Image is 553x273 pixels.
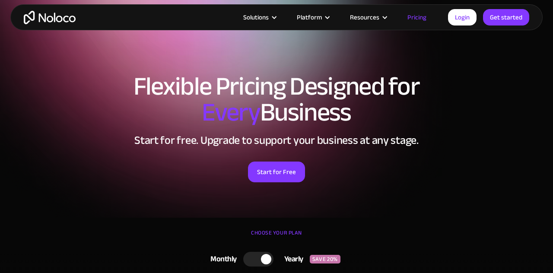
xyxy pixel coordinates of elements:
[350,12,379,23] div: Resources
[397,12,437,23] a: Pricing
[9,226,544,248] div: CHOOSE YOUR PLAN
[243,12,269,23] div: Solutions
[9,73,544,125] h1: Flexible Pricing Designed for Business
[448,9,477,25] a: Login
[286,12,339,23] div: Platform
[273,253,310,266] div: Yearly
[200,253,243,266] div: Monthly
[24,11,76,24] a: home
[248,162,305,182] a: Start for Free
[9,134,544,147] h2: Start for free. Upgrade to support your business at any stage.
[202,88,260,136] span: Every
[339,12,397,23] div: Resources
[310,255,340,263] div: SAVE 20%
[297,12,322,23] div: Platform
[483,9,529,25] a: Get started
[232,12,286,23] div: Solutions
